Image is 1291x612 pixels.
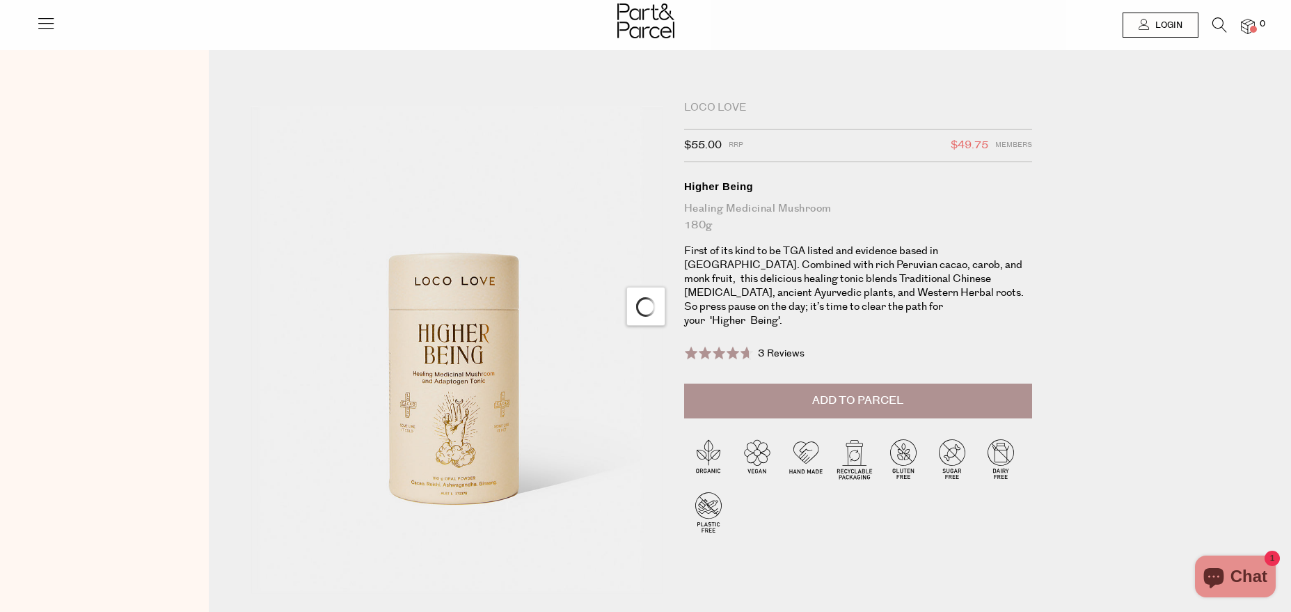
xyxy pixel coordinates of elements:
[684,180,1032,194] div: Higher Being
[758,347,805,361] span: 3 Reviews
[1123,13,1198,38] a: Login
[1241,19,1255,33] a: 0
[684,487,733,536] img: P_P-ICONS-Live_Bec_V11_Plastic_Free.svg
[684,384,1032,418] button: Add to Parcel
[684,101,1032,115] div: Loco Love
[684,244,1032,328] p: First of its kind to be TGA listed and evidence based in [GEOGRAPHIC_DATA]. Combined with rich Pe...
[951,136,988,155] span: $49.75
[684,201,1032,234] div: Healing Medicinal Mushroom 180g
[995,136,1032,155] span: Members
[1256,18,1269,31] span: 0
[733,434,782,483] img: P_P-ICONS-Live_Bec_V11_Vegan.svg
[782,434,830,483] img: P_P-ICONS-Live_Bec_V11_Handmade.svg
[1152,19,1182,31] span: Login
[684,136,722,155] span: $55.00
[830,434,879,483] img: P_P-ICONS-Live_Bec_V11_Recyclable_Packaging.svg
[976,434,1025,483] img: P_P-ICONS-Live_Bec_V11_Dairy_Free.svg
[928,434,976,483] img: P_P-ICONS-Live_Bec_V11_Sugar_Free.svg
[879,434,928,483] img: P_P-ICONS-Live_Bec_V11_Gluten_Free.svg
[812,393,903,409] span: Add to Parcel
[617,3,674,38] img: Part&Parcel
[729,136,743,155] span: RRP
[251,106,663,593] img: Higher Being
[684,434,733,483] img: P_P-ICONS-Live_Bec_V11_Organic.svg
[1191,556,1280,601] inbox-online-store-chat: Shopify online store chat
